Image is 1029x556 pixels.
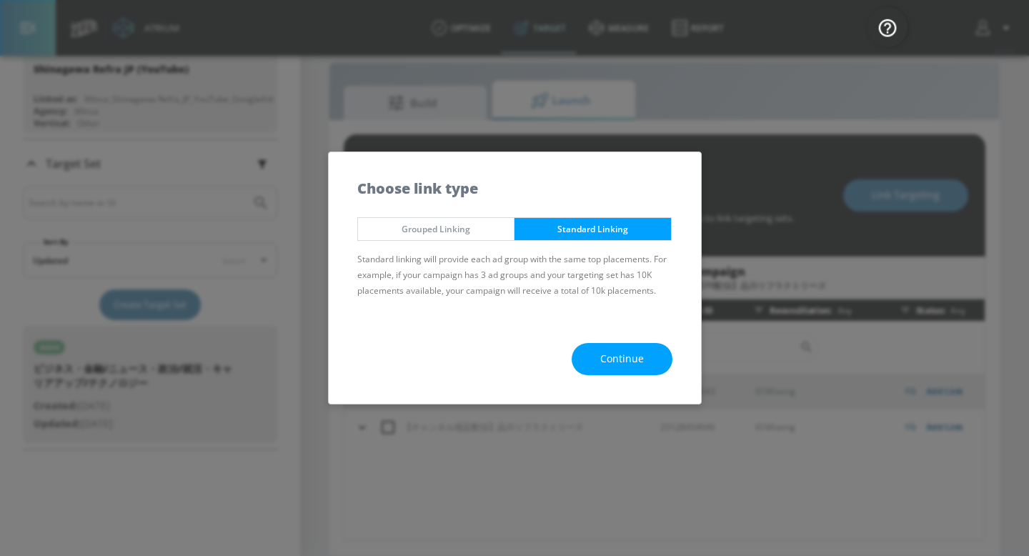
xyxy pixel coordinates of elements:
[369,222,504,237] span: Grouped Linking
[357,181,478,196] h5: Choose link type
[357,252,672,299] p: Standard linking will provide each ad group with the same top placements. For example, if your ca...
[600,350,644,368] span: Continue
[525,222,660,237] span: Standard Linking
[868,7,908,47] button: Open Resource Center
[514,217,672,241] button: Standard Linking
[572,343,672,375] button: Continue
[357,217,515,241] button: Grouped Linking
